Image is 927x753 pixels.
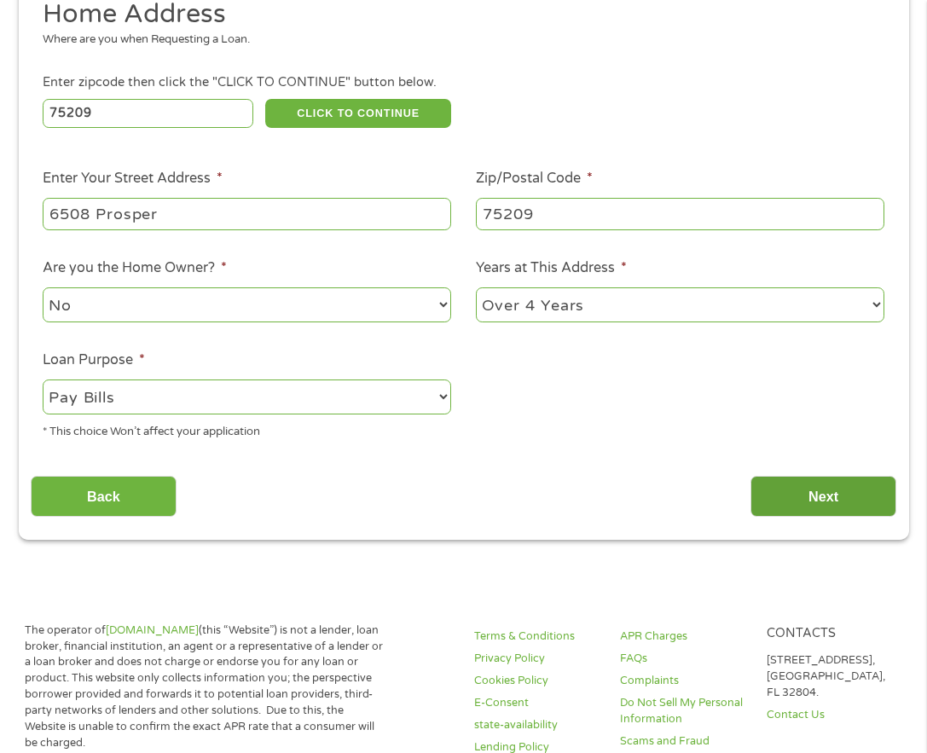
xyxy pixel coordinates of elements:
[43,417,451,440] div: * This choice Won’t affect your application
[750,476,896,518] input: Next
[474,717,600,733] a: state-availability
[43,259,227,277] label: Are you the Home Owner?
[474,628,600,645] a: Terms & Conditions
[43,198,451,230] input: 1 Main Street
[474,695,600,711] a: E-Consent
[106,623,199,637] a: [DOMAIN_NAME]
[476,170,593,188] label: Zip/Postal Code
[43,32,872,49] div: Where are you when Requesting a Loan.
[43,99,253,128] input: Enter Zipcode (e.g 01510)
[476,259,627,277] label: Years at This Address
[767,652,892,701] p: [STREET_ADDRESS], [GEOGRAPHIC_DATA], FL 32804.
[43,351,145,369] label: Loan Purpose
[474,673,600,689] a: Cookies Policy
[767,707,892,723] a: Contact Us
[43,170,223,188] label: Enter Your Street Address
[620,733,745,750] a: Scams and Fraud
[265,99,451,128] button: CLICK TO CONTINUE
[25,623,387,751] p: The operator of (this “Website”) is not a lender, loan broker, financial institution, an agent or...
[620,695,745,727] a: Do Not Sell My Personal Information
[620,651,745,667] a: FAQs
[620,628,745,645] a: APR Charges
[31,476,177,518] input: Back
[43,73,884,92] div: Enter zipcode then click the "CLICK TO CONTINUE" button below.
[767,626,892,642] h4: Contacts
[474,651,600,667] a: Privacy Policy
[620,673,745,689] a: Complaints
